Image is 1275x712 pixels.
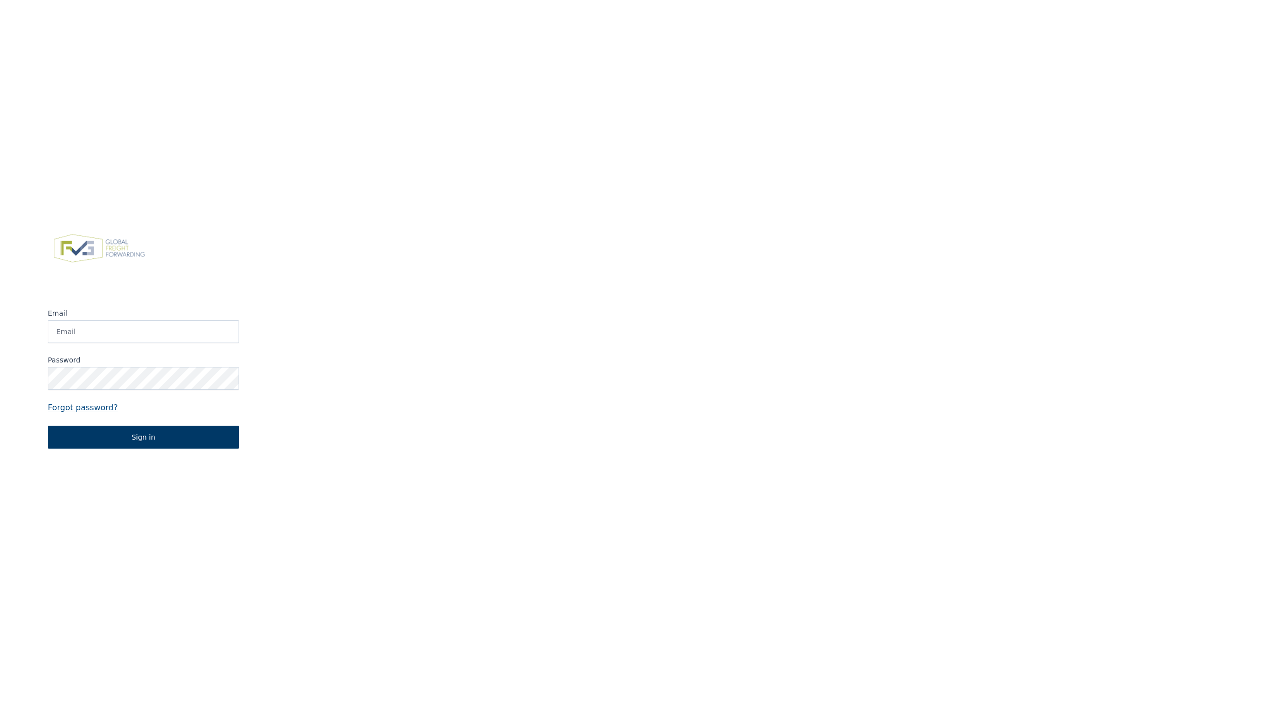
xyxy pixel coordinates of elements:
button: Sign in [48,426,239,449]
label: Email [48,308,239,318]
a: Forgot password? [48,402,239,414]
label: Password [48,355,239,365]
input: Email [48,320,239,343]
img: FVG - Global freight forwarding [48,229,151,268]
